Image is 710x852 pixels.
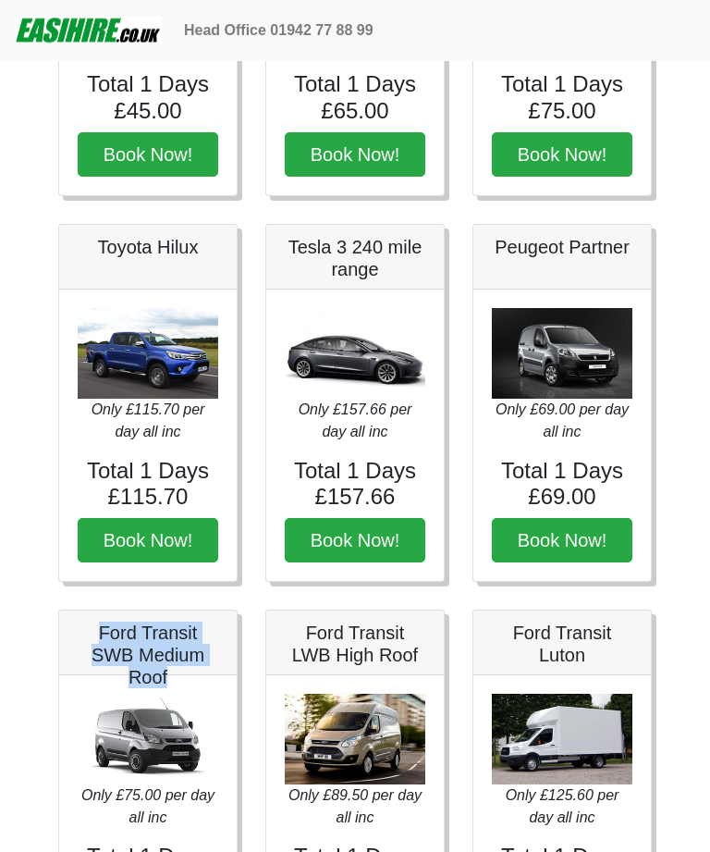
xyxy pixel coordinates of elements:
[285,133,425,178] button: Book Now!
[492,72,632,126] h4: Total 1 Days £75.00
[506,788,619,826] i: Only £125.60 per day all inc
[78,459,218,512] h4: Total 1 Days £115.70
[78,72,218,126] h4: Total 1 Days £45.00
[492,459,632,512] h4: Total 1 Days £69.00
[78,695,218,785] img: Ford Transit SWB Medium Roof
[78,309,218,400] img: Toyota Hilux
[81,788,214,826] i: Only £75.00 per day all inc
[15,12,162,49] img: easihire_logo_small.png
[177,12,381,49] a: Head Office 01942 77 88 99
[288,788,422,826] i: Only £89.50 per day all inc
[496,402,629,440] i: Only £69.00 per day all inc
[285,695,425,785] img: Ford Transit LWB High Roof
[92,402,205,440] i: Only £115.70 per day all inc
[285,309,425,400] img: Tesla 3 240 mile range
[299,402,412,440] i: Only £157.66 per day all inc
[78,133,218,178] button: Book Now!
[492,309,632,400] img: Peugeot Partner
[285,459,425,512] h4: Total 1 Days £157.66
[492,133,632,178] button: Book Now!
[492,695,632,785] img: Ford Transit Luton
[78,237,218,259] h5: Toyota Hilux
[492,237,632,259] h5: Peugeot Partner
[492,623,632,667] h5: Ford Transit Luton
[78,519,218,563] button: Book Now!
[492,519,632,563] button: Book Now!
[285,237,425,281] h5: Tesla 3 240 mile range
[285,72,425,126] h4: Total 1 Days £65.00
[78,623,218,689] h5: Ford Transit SWB Medium Roof
[285,623,425,667] h5: Ford Transit LWB High Roof
[184,22,373,38] b: Head Office 01942 77 88 99
[285,519,425,563] button: Book Now!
